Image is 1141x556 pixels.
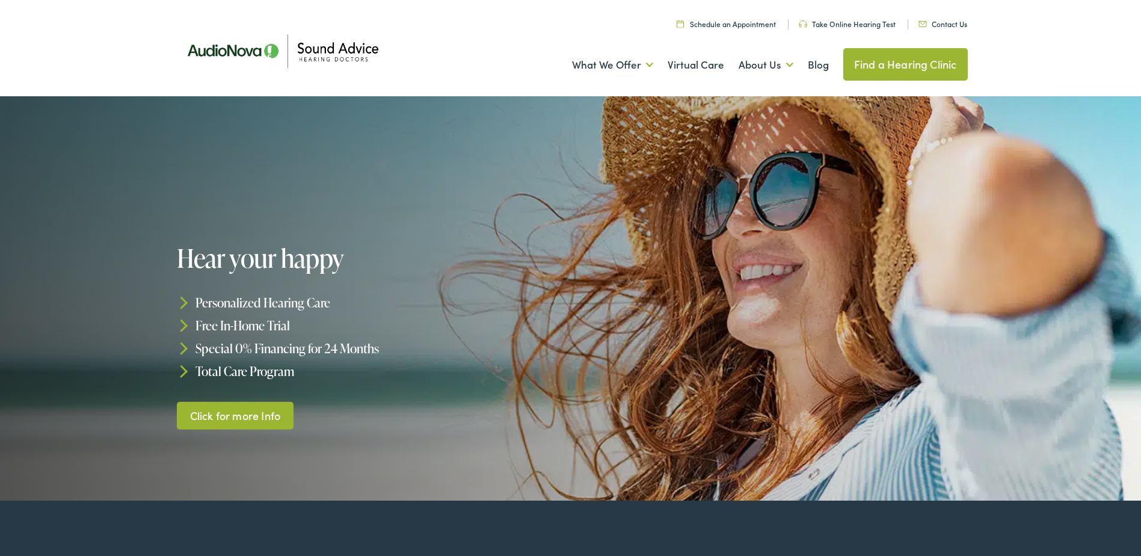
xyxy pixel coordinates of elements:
a: What We Offer [572,43,653,87]
a: Find a Hearing Clinic [843,48,968,81]
a: Schedule an Appointment [677,19,776,29]
a: Contact Us [918,19,967,29]
li: Free In-Home Trial [177,314,576,337]
a: Virtual Care [668,43,724,87]
a: Take Online Hearing Test [799,19,896,29]
h1: Hear your happy [177,244,543,272]
img: Headphone icon in a unique green color, suggesting audio-related services or features. [799,20,807,28]
a: Blog [808,43,829,87]
li: Special 0% Financing for 24 Months [177,337,576,360]
a: Click for more Info [177,401,294,430]
li: Personalized Hearing Care [177,291,576,314]
img: Calendar icon in a unique green color, symbolizing scheduling or date-related features. [677,20,684,28]
img: Icon representing mail communication in a unique green color, indicative of contact or communicat... [918,21,927,27]
a: About Us [739,43,793,87]
li: Total Care Program [177,359,576,382]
